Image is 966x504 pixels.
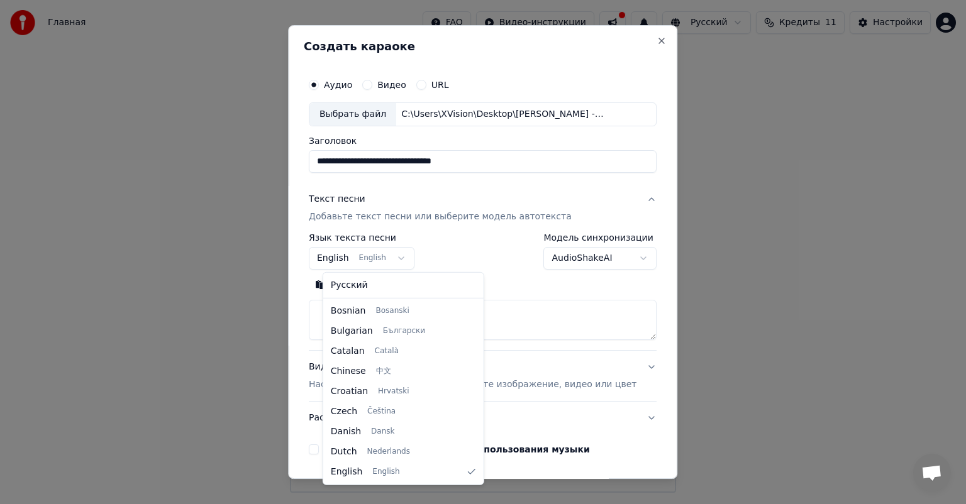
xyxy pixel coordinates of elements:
[367,447,410,457] span: Nederlands
[331,365,366,378] span: Chinese
[383,326,425,336] span: Български
[331,325,373,337] span: Bulgarian
[375,306,409,316] span: Bosanski
[331,446,357,458] span: Dutch
[331,425,361,438] span: Danish
[372,467,399,477] span: English
[331,279,368,292] span: Русский
[331,466,363,478] span: English
[367,407,396,417] span: Čeština
[331,305,366,317] span: Bosnian
[331,345,365,358] span: Catalan
[375,346,399,356] span: Català
[378,386,409,397] span: Hrvatski
[371,427,394,437] span: Dansk
[331,405,357,418] span: Czech
[376,366,391,376] span: 中文
[331,385,368,398] span: Croatian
